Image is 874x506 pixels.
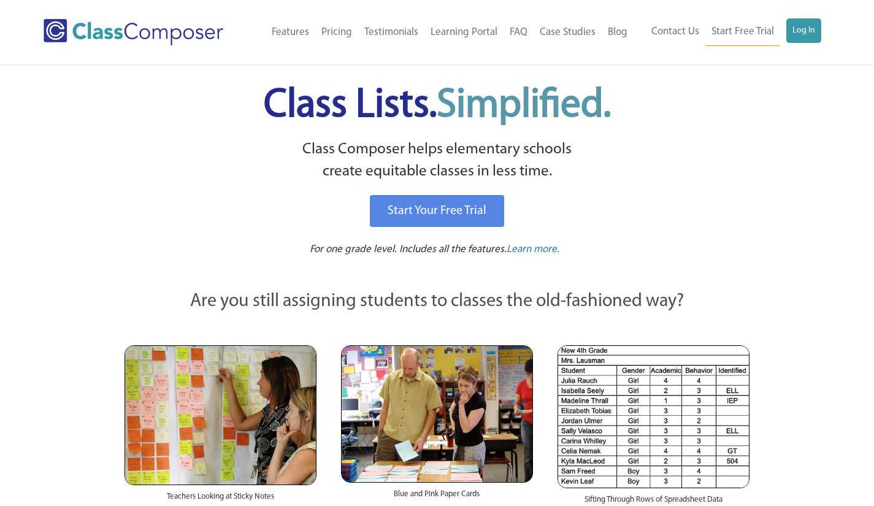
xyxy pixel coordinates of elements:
a: Log In [786,18,821,43]
a: Start Free Trial [705,18,780,46]
a: Start Your Free Trial [370,195,504,227]
img: Spreadsheets [558,345,749,488]
span: For one grade level. Includes all the features. [310,244,507,255]
a: Learn more. [507,242,559,258]
img: Teachers Looking at Sticky Notes [125,345,316,485]
p: Are you still assigning students to classes the old-fashioned way? [125,288,750,315]
span: Start Your Free Trial [388,205,486,217]
a: FAQ [504,19,534,46]
a: Testimonials [358,19,424,46]
a: Case Studies [534,19,602,46]
p: Class Composer helps elementary schools create equitable classes in less time. [123,139,752,183]
span: Learn more. [507,244,559,255]
a: Pricing [315,19,358,46]
a: Blog [602,19,634,46]
span: Class Lists. [264,86,611,126]
img: Class Composer [44,19,223,45]
nav: Header Menu [250,19,634,46]
img: Blue and Pink Paper Cards [341,345,533,482]
a: Contact Us [645,18,705,45]
a: Features [266,19,315,46]
a: Learning Portal [424,19,504,46]
span: Simplified. [437,86,611,126]
nav: Header Menu [634,18,821,46]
